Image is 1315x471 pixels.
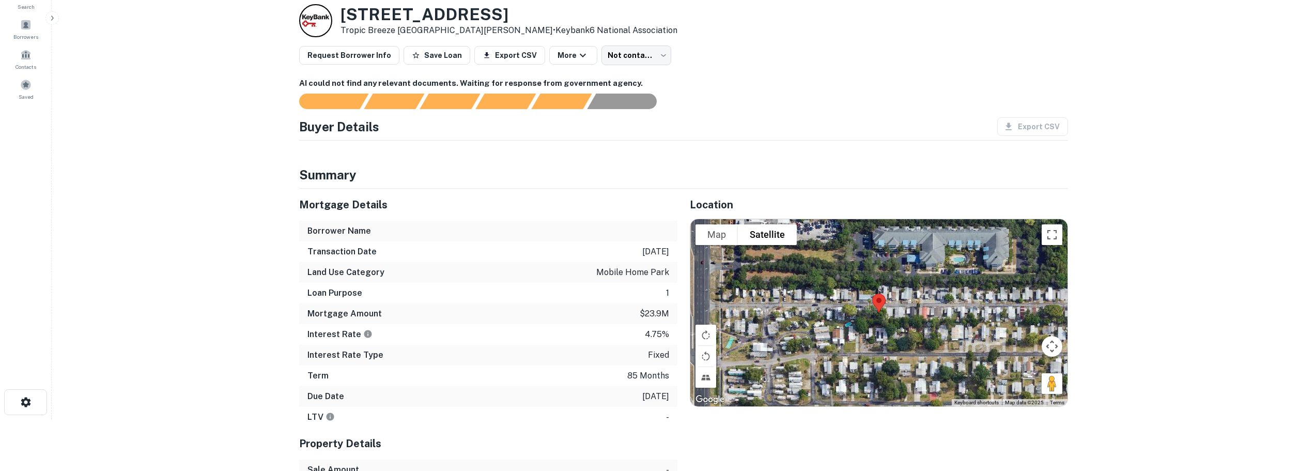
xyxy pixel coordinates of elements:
[642,246,669,258] p: [DATE]
[693,393,727,406] img: Google
[954,399,999,406] button: Keyboard shortcuts
[299,436,677,451] h5: Property Details
[1042,224,1062,245] button: Toggle fullscreen view
[3,15,49,43] a: Borrowers
[666,287,669,299] p: 1
[1005,400,1044,405] span: Map data ©2025
[474,46,545,65] button: Export CSV
[1263,388,1315,438] iframe: Chat Widget
[307,246,377,258] h6: Transaction Date
[549,46,597,65] button: More
[640,308,669,320] p: $23.9m
[307,328,373,341] h6: Interest Rate
[3,45,49,73] a: Contacts
[19,93,34,101] span: Saved
[1042,336,1062,357] button: Map camera controls
[307,390,344,403] h6: Due Date
[693,393,727,406] a: Open this area in Google Maps (opens a new window)
[695,346,716,367] button: Rotate map counterclockwise
[531,94,592,109] div: Principals found, still searching for contact information. This may take time...
[16,63,36,71] span: Contacts
[596,266,669,279] p: mobile home park
[299,197,677,212] h5: Mortgage Details
[1050,400,1064,405] a: Terms (opens in new tab)
[307,225,371,237] h6: Borrower Name
[645,328,669,341] p: 4.75%
[738,224,797,245] button: Show satellite imagery
[341,24,677,37] p: Tropic breeze [GEOGRAPHIC_DATA][PERSON_NAME] •
[648,349,669,361] p: fixed
[555,25,677,35] a: Keybank6 National Association
[363,329,373,339] svg: The interest rates displayed on the website are for informational purposes only and may be report...
[695,367,716,388] button: Tilt map
[299,46,399,65] button: Request Borrower Info
[420,94,480,109] div: Documents found, AI parsing details...
[13,33,38,41] span: Borrowers
[364,94,424,109] div: Your request is received and processing...
[601,45,671,65] div: Not contacted
[307,411,335,423] h6: LTV
[326,412,335,421] svg: LTVs displayed on the website are for informational purposes only and may be reported incorrectly...
[404,46,470,65] button: Save Loan
[287,94,364,109] div: Sending borrower request to AI...
[475,94,536,109] div: Principals found, AI now looking for contact information...
[627,370,669,382] p: 85 months
[18,3,35,11] span: Search
[307,287,362,299] h6: Loan Purpose
[1042,373,1062,394] button: Drag Pegman onto the map to open Street View
[299,165,1068,184] h4: Summary
[695,325,716,345] button: Rotate map clockwise
[695,224,738,245] button: Show street map
[3,75,49,103] a: Saved
[690,197,1068,212] h5: Location
[299,117,379,136] h4: Buyer Details
[307,349,383,361] h6: Interest Rate Type
[299,78,1068,89] h6: AI could not find any relevant documents. Waiting for response from government agency.
[307,308,382,320] h6: Mortgage Amount
[587,94,669,109] div: AI fulfillment process complete.
[642,390,669,403] p: [DATE]
[307,266,384,279] h6: Land Use Category
[307,370,329,382] h6: Term
[666,411,669,423] p: -
[341,5,677,24] h3: [STREET_ADDRESS]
